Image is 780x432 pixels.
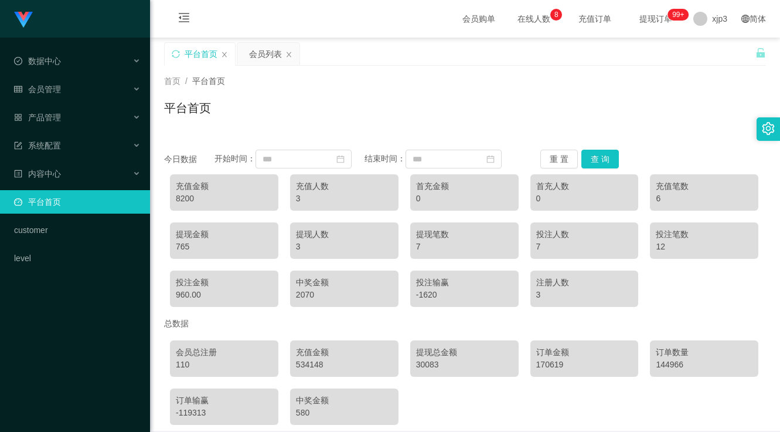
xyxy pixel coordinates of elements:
div: 会员总注册 [176,346,273,359]
div: 充值笔数 [656,180,752,193]
div: 7 [536,241,633,253]
i: 图标: appstore-o [14,113,22,122]
div: 144966 [656,359,752,371]
div: 充值人数 [296,180,393,193]
span: / [185,76,188,86]
div: 170619 [536,359,633,371]
button: 查 询 [581,150,619,168]
button: 重 置 [540,150,578,168]
div: -1620 [416,289,513,301]
span: 在线人数 [512,15,556,23]
i: 图标: table [14,85,22,93]
div: 今日数据 [164,153,214,166]
i: 图标: check-circle-o [14,57,22,65]
div: 会员列表 [249,43,282,65]
div: 投注人数 [536,228,633,241]
span: 平台首页 [192,76,225,86]
div: 充值金额 [296,346,393,359]
span: 提现订单 [633,15,678,23]
div: 2070 [296,289,393,301]
div: 首充金额 [416,180,513,193]
div: 提现金额 [176,228,273,241]
a: level [14,247,141,270]
div: 投注笔数 [656,228,752,241]
i: 图标: form [14,141,22,150]
i: 图标: calendar [336,155,345,163]
div: 投注金额 [176,276,273,289]
span: 结束时间： [365,154,406,163]
div: 0 [416,193,513,205]
span: 开始时间： [214,154,256,163]
i: 图标: unlock [755,48,766,58]
p: 8 [554,9,558,21]
div: 3 [536,289,633,301]
span: 系统配置 [14,141,61,150]
span: 产品管理 [14,113,61,122]
div: 中奖金额 [296,276,393,289]
div: 110 [176,359,273,371]
i: 图标: calendar [486,155,495,163]
span: 会员管理 [14,85,61,94]
div: -119313 [176,407,273,419]
div: 0 [536,193,633,205]
h1: 平台首页 [164,99,211,117]
img: logo.9652507e.png [14,12,33,28]
div: 总数据 [164,313,766,335]
i: 图标: sync [172,50,180,58]
div: 订单输赢 [176,394,273,407]
i: 图标: close [285,51,292,58]
sup: 241 [667,9,689,21]
i: 图标: setting [762,122,775,135]
i: 图标: close [221,51,228,58]
div: 7 [416,241,513,253]
div: 765 [176,241,273,253]
span: 充值订单 [573,15,617,23]
span: 内容中心 [14,169,61,178]
div: 8200 [176,193,273,205]
div: 提现笔数 [416,228,513,241]
div: 首充人数 [536,180,633,193]
a: 图标: dashboard平台首页 [14,190,141,214]
a: customer [14,218,141,242]
span: 数据中心 [14,56,61,66]
div: 960.00 [176,289,273,301]
div: 534148 [296,359,393,371]
span: 首页 [164,76,180,86]
div: 6 [656,193,752,205]
div: 注册人数 [536,276,633,289]
div: 提现人数 [296,228,393,241]
div: 30083 [416,359,513,371]
div: 订单数量 [656,346,752,359]
i: 图标: profile [14,170,22,178]
div: 平台首页 [185,43,217,65]
div: 580 [296,407,393,419]
div: 充值金额 [176,180,273,193]
div: 中奖金额 [296,394,393,407]
i: 图标: menu-fold [164,1,204,38]
div: 订单金额 [536,346,633,359]
div: 提现总金额 [416,346,513,359]
div: 12 [656,241,752,253]
sup: 8 [550,9,562,21]
i: 图标: global [741,15,750,23]
div: 投注输赢 [416,276,513,289]
div: 3 [296,193,393,205]
div: 3 [296,241,393,253]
